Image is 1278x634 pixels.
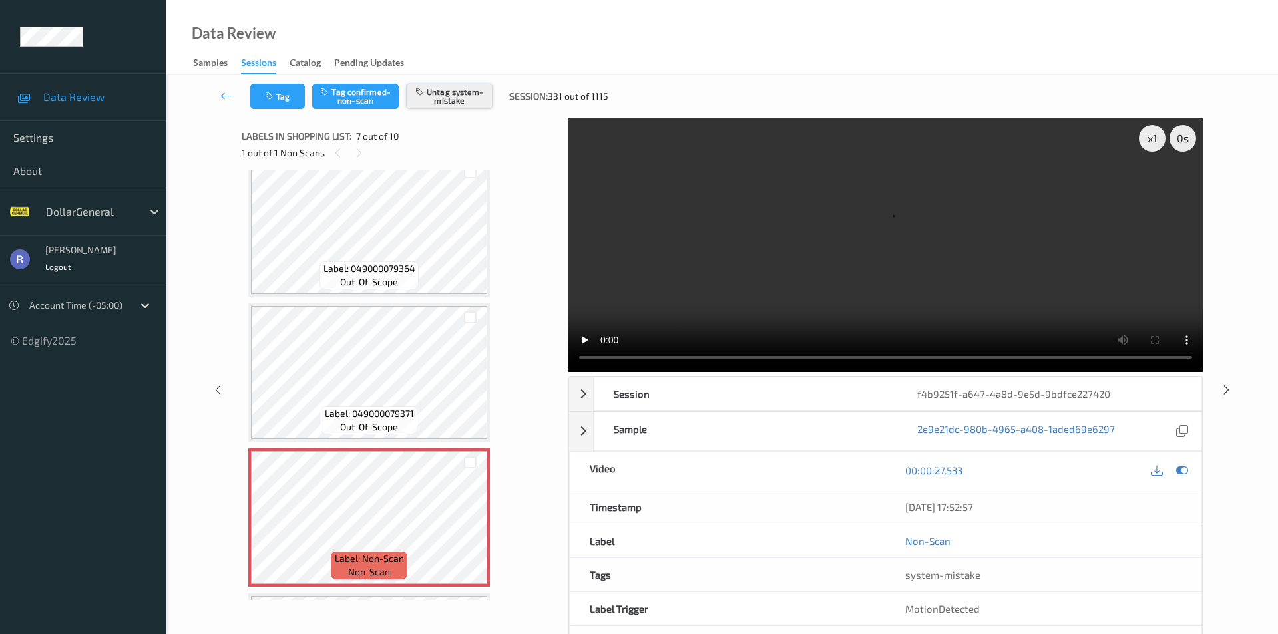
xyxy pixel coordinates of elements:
div: Tags [570,558,886,591]
span: out-of-scope [340,275,398,289]
a: Non-Scan [905,534,951,548]
span: 331 out of 1115 [548,90,608,103]
div: [DATE] 17:52:57 [905,500,1181,514]
div: x 1 [1139,125,1166,152]
span: 7 out of 10 [356,130,399,143]
div: f4b9251f-a647-4a8d-9e5d-9bdfce227420 [897,377,1201,410]
a: 00:00:27.533 [905,464,962,477]
a: Sessions [241,54,290,74]
span: Label: Non-Scan [335,552,404,565]
div: MotionDetected [885,592,1201,625]
div: Sample [594,412,898,450]
div: Sessionf4b9251f-a647-4a8d-9e5d-9bdfce227420 [569,377,1202,411]
span: Label: 049000079371 [325,407,414,420]
div: Pending Updates [334,56,404,73]
a: 2e9e21dc-980b-4965-a408-1aded69e6297 [917,422,1115,440]
span: Label: 049000079364 [323,262,415,275]
div: Catalog [290,56,321,73]
div: Timestamp [570,490,886,524]
a: Catalog [290,54,334,73]
div: Label [570,524,886,557]
span: system-mistake [905,569,980,581]
button: Untag system-mistake [406,84,493,109]
a: Pending Updates [334,54,417,73]
span: Session: [509,90,548,103]
div: 0 s [1170,125,1196,152]
span: Labels in shopping list: [242,130,351,143]
button: Tag confirmed-non-scan [312,84,399,109]
div: 1 out of 1 Non Scans [242,144,559,161]
div: Video [570,452,886,490]
div: Session [594,377,898,410]
span: non-scan [348,565,390,579]
div: Sample2e9e21dc-980b-4965-a408-1aded69e6297 [569,412,1202,451]
a: Samples [193,54,241,73]
div: Samples [193,56,228,73]
div: Data Review [192,27,276,40]
div: Label Trigger [570,592,886,625]
button: Tag [250,84,305,109]
div: Sessions [241,56,276,74]
span: out-of-scope [340,420,398,434]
